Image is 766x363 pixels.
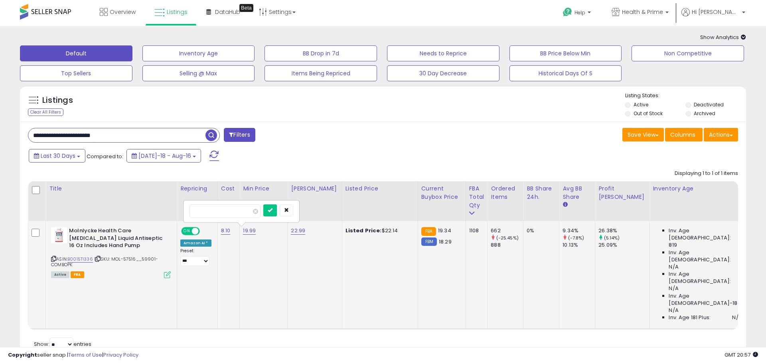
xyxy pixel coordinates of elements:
[345,227,382,234] b: Listed Price:
[68,351,102,359] a: Terms of Use
[669,263,678,271] span: N/A
[469,227,482,234] div: 1108
[180,184,214,193] div: Repricing
[632,45,744,61] button: Non Competitive
[387,45,499,61] button: Needs to Reprice
[574,9,585,16] span: Help
[29,149,85,163] button: Last 30 Days
[725,351,758,359] span: 2025-09-16 20:57 GMT
[167,8,188,16] span: Listings
[598,227,649,234] div: 26.38%
[700,33,746,41] span: Show Analytics
[221,227,231,235] a: 8.10
[87,153,123,160] span: Compared to:
[180,248,211,266] div: Preset:
[69,227,166,251] b: Molnlycke Health Care [MEDICAL_DATA] Liquid Antiseptic 16 Oz Includes Hand Pump
[563,184,592,201] div: Avg BB Share
[421,227,436,236] small: FBA
[622,128,664,141] button: Save View
[243,227,256,235] a: 19.99
[71,271,84,278] span: FBA
[496,235,519,241] small: (-25.45%)
[34,340,91,348] span: Show: entries
[675,170,738,177] div: Displaying 1 to 1 of 1 items
[67,256,93,263] a: B0015TI336
[142,65,255,81] button: Selling @ Max
[669,271,742,285] span: Inv. Age [DEMOGRAPHIC_DATA]:
[665,128,703,141] button: Columns
[669,314,711,321] span: Inv. Age 181 Plus:
[42,95,73,106] h5: Listings
[669,307,678,314] span: N/A
[439,238,452,245] span: 18.29
[180,239,211,247] div: Amazon AI *
[345,184,415,193] div: Listed Price
[563,227,595,234] div: 9.34%
[653,184,744,193] div: Inventory Age
[239,4,253,12] div: Tooltip anchor
[669,285,678,292] span: N/A
[138,152,191,160] span: [DATE]-18 - Aug-16
[51,271,69,278] span: All listings currently available for purchase on Amazon
[110,8,136,16] span: Overview
[182,228,192,235] span: ON
[509,65,622,81] button: Historical Days Of S
[291,184,338,193] div: [PERSON_NAME]
[126,149,201,163] button: [DATE]-18 - Aug-16
[634,101,648,108] label: Active
[265,45,377,61] button: BB Drop in 7d
[704,128,738,141] button: Actions
[669,249,742,263] span: Inv. Age [DEMOGRAPHIC_DATA]:
[199,228,211,235] span: OFF
[681,8,745,26] a: Hi [PERSON_NAME]
[41,152,75,160] span: Last 30 Days
[103,351,138,359] a: Privacy Policy
[563,241,595,249] div: 10.13%
[20,65,132,81] button: Top Sellers
[669,227,742,241] span: Inv. Age [DEMOGRAPHIC_DATA]:
[634,110,663,117] label: Out of Stock
[51,227,67,243] img: 41PW0yrjJHL._SL40_.jpg
[598,184,646,201] div: Profit [PERSON_NAME]
[224,128,255,142] button: Filters
[51,256,158,268] span: | SKU: MOL-57516__59901-COMBOPK
[669,292,742,307] span: Inv. Age [DEMOGRAPHIC_DATA]-180:
[215,8,240,16] span: DataHub
[694,110,715,117] label: Archived
[527,184,556,201] div: BB Share 24h.
[598,241,649,249] div: 25.09%
[8,351,37,359] strong: Copyright
[438,227,451,234] span: 19.34
[345,227,412,234] div: $22.14
[732,314,742,321] span: N/A
[694,101,724,108] label: Deactivated
[670,131,695,139] span: Columns
[291,227,305,235] a: 22.99
[51,227,171,277] div: ASIN:
[421,237,437,246] small: FBM
[28,108,63,116] div: Clear All Filters
[527,227,553,234] div: 0%
[563,201,567,208] small: Avg BB Share.
[265,65,377,81] button: Items Being Repriced
[692,8,740,16] span: Hi [PERSON_NAME]
[563,7,573,17] i: Get Help
[622,8,663,16] span: Health & Prime
[625,92,746,100] p: Listing States:
[669,241,677,249] span: 819
[421,184,462,201] div: Current Buybox Price
[491,184,520,201] div: Ordered Items
[509,45,622,61] button: BB Price Below Min
[20,45,132,61] button: Default
[243,184,284,193] div: Min Price
[604,235,620,241] small: (5.14%)
[221,184,237,193] div: Cost
[568,235,584,241] small: (-7.8%)
[387,65,499,81] button: 30 Day Decrease
[8,351,138,359] div: seller snap | |
[469,184,484,210] div: FBA Total Qty
[491,241,523,249] div: 888
[491,227,523,234] div: 662
[49,184,174,193] div: Title
[142,45,255,61] button: Inventory Age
